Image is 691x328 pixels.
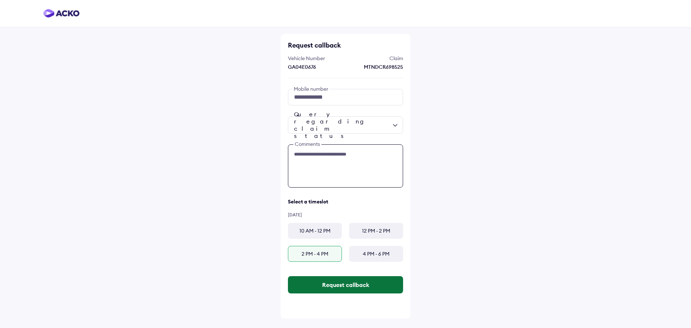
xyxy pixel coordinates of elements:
[288,63,344,71] div: GA04E0676
[347,63,403,71] div: MTNDCR698525
[43,9,80,18] img: horizontal-gradient.png
[349,246,403,262] div: 4 PM - 6 PM
[349,223,403,239] div: 12 PM - 2 PM
[288,246,342,262] div: 2 PM - 4 PM
[288,41,403,49] div: Request callback
[288,198,403,205] div: Select a timeslot
[288,212,403,217] div: [DATE]
[288,55,344,62] div: Vehicle Number
[347,55,403,62] div: Claim
[288,276,403,293] button: Request callback
[288,223,342,239] div: 10 AM - 12 PM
